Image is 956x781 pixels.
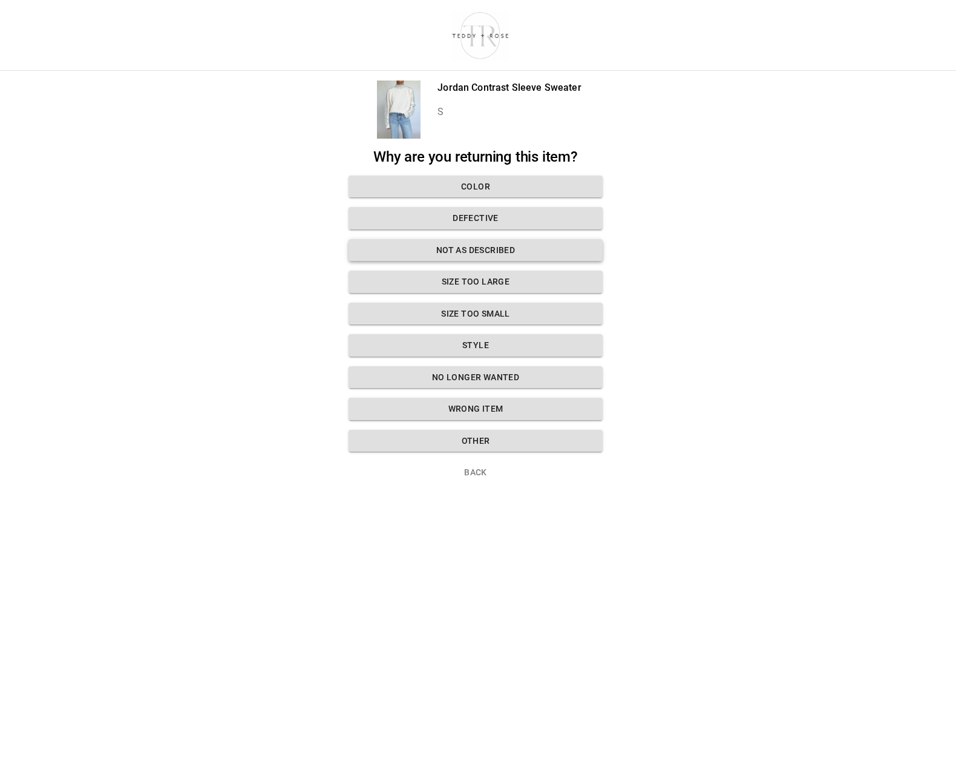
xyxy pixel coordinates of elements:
[349,271,603,293] button: Size too large
[447,9,515,61] img: shop-teddyrose.myshopify.com-d93983e8-e25b-478f-b32e-9430bef33fdd
[349,176,603,198] button: Color
[349,207,603,229] button: Defective
[349,239,603,262] button: Not as described
[349,303,603,325] button: Size too small
[349,334,603,357] button: Style
[437,81,581,95] p: Jordan Contrast Sleeve Sweater
[349,148,603,166] h2: Why are you returning this item?
[349,398,603,420] button: Wrong Item
[349,430,603,452] button: Other
[349,461,603,484] button: Back
[349,366,603,389] button: No longer wanted
[437,105,581,119] p: S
